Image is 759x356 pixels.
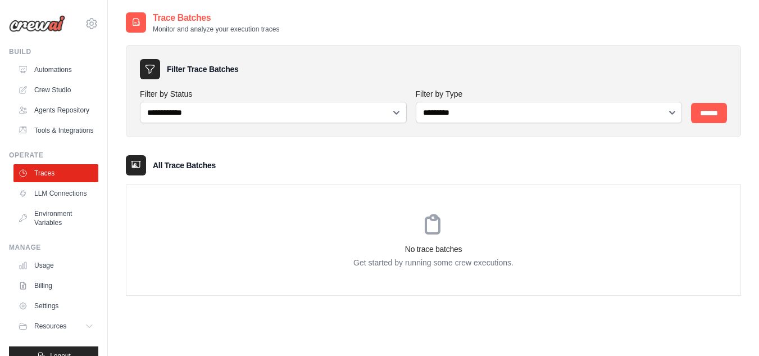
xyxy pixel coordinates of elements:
[126,244,740,255] h3: No trace batches
[416,88,683,100] label: Filter by Type
[126,257,740,268] p: Get started by running some crew executions.
[13,277,98,295] a: Billing
[13,317,98,335] button: Resources
[34,322,66,331] span: Resources
[13,61,98,79] a: Automations
[9,243,98,252] div: Manage
[13,205,98,232] a: Environment Variables
[167,64,238,75] h3: Filter Trace Batches
[13,256,98,274] a: Usage
[13,164,98,182] a: Traces
[153,160,216,171] h3: All Trace Batches
[9,47,98,56] div: Build
[153,11,279,25] h2: Trace Batches
[13,297,98,315] a: Settings
[9,15,65,32] img: Logo
[13,121,98,139] a: Tools & Integrations
[153,25,279,34] p: Monitor and analyze your execution traces
[140,88,407,100] label: Filter by Status
[13,184,98,202] a: LLM Connections
[13,101,98,119] a: Agents Repository
[13,81,98,99] a: Crew Studio
[9,151,98,160] div: Operate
